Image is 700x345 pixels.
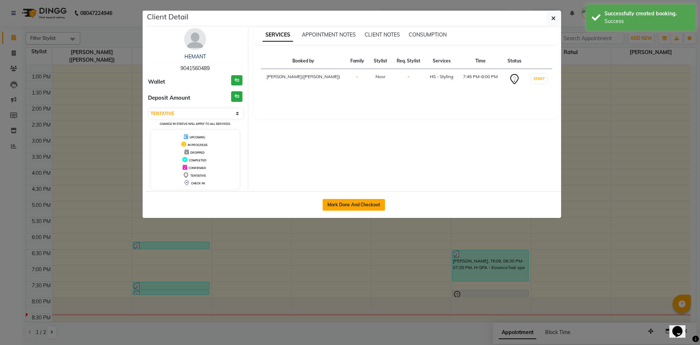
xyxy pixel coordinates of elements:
[262,28,293,42] span: SERVICES
[409,31,447,38] span: CONSUMPTION
[148,94,190,102] span: Deposit Amount
[261,53,346,69] th: Booked by
[604,18,690,25] div: Success
[147,11,188,22] h5: Client Detail
[323,199,385,211] button: Mark Done And Checkout
[191,181,205,185] span: CHECK-IN
[503,53,526,69] th: Status
[302,31,356,38] span: APPOINTMENT NOTES
[532,74,547,83] button: START
[231,75,242,86] h3: ₹0
[188,143,207,147] span: IN PROGRESS
[604,10,690,18] div: Successfully created booking.
[190,174,206,177] span: TENTATIVE
[190,151,205,154] span: DROPPED
[190,135,205,139] span: UPCOMING
[160,122,231,126] small: Change in status will apply to all services.
[261,69,346,90] td: [PERSON_NAME]([PERSON_NAME])
[180,65,210,72] span: 9041560489
[189,158,206,162] span: COMPLETED
[425,53,458,69] th: Services
[188,166,206,170] span: CONFIRMED
[346,69,369,90] td: -
[184,28,206,50] img: avatar
[369,53,392,69] th: Stylist
[346,53,369,69] th: Family
[184,53,206,60] a: HEMANT
[458,69,503,90] td: 7:45 PM-8:00 PM
[392,69,425,90] td: -
[429,73,454,80] div: HS - Styling
[376,74,385,79] span: Noor
[669,316,693,338] iframe: chat widget
[231,91,242,102] h3: ₹0
[458,53,503,69] th: Time
[365,31,400,38] span: CLIENT NOTES
[148,78,165,86] span: Wallet
[392,53,425,69] th: Req. Stylist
